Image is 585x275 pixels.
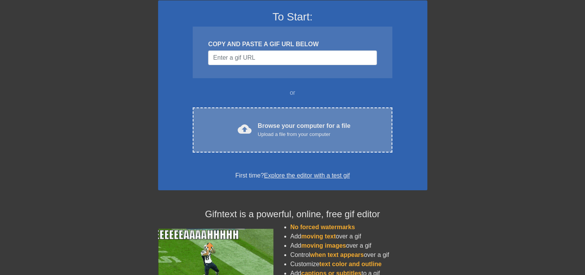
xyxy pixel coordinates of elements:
[158,209,427,220] h4: Gifntext is a powerful, online, free gif editor
[264,172,350,179] a: Explore the editor with a test gif
[310,252,364,258] span: when text appears
[208,50,377,65] input: Username
[168,10,417,23] h3: To Start:
[301,242,346,249] span: moving images
[290,241,427,250] li: Add over a gif
[290,224,355,230] span: No forced watermarks
[290,260,427,269] li: Customize
[168,171,417,180] div: First time?
[290,232,427,241] li: Add over a gif
[238,122,252,136] span: cloud_upload
[301,233,336,240] span: moving text
[258,121,350,138] div: Browse your computer for a file
[178,88,407,97] div: or
[258,131,350,138] div: Upload a file from your computer
[319,261,382,267] span: text color and outline
[208,40,377,49] div: COPY AND PASTE A GIF URL BELOW
[290,250,427,260] li: Control over a gif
